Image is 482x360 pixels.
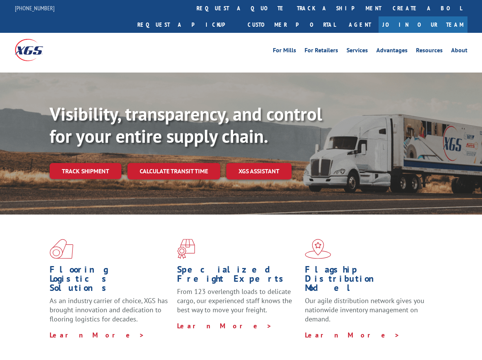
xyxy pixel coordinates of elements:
[347,47,368,56] a: Services
[50,239,73,259] img: xgs-icon-total-supply-chain-intelligence-red
[305,296,424,323] span: Our agile distribution network gives you nationwide inventory management on demand.
[177,265,299,287] h1: Specialized Freight Experts
[341,16,379,33] a: Agent
[379,16,467,33] a: Join Our Team
[50,102,322,148] b: Visibility, transparency, and control for your entire supply chain.
[305,47,338,56] a: For Retailers
[242,16,341,33] a: Customer Portal
[305,265,427,296] h1: Flagship Distribution Model
[177,239,195,259] img: xgs-icon-focused-on-flooring-red
[451,47,467,56] a: About
[376,47,408,56] a: Advantages
[416,47,443,56] a: Resources
[50,331,145,339] a: Learn More >
[226,163,292,179] a: XGS ASSISTANT
[50,163,121,179] a: Track shipment
[15,4,55,12] a: [PHONE_NUMBER]
[132,16,242,33] a: Request a pickup
[50,296,168,323] span: As an industry carrier of choice, XGS has brought innovation and dedication to flooring logistics...
[177,287,299,321] p: From 123 overlength loads to delicate cargo, our experienced staff knows the best way to move you...
[273,47,296,56] a: For Mills
[177,321,272,330] a: Learn More >
[305,239,331,259] img: xgs-icon-flagship-distribution-model-red
[50,265,171,296] h1: Flooring Logistics Solutions
[305,331,400,339] a: Learn More >
[127,163,220,179] a: Calculate transit time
